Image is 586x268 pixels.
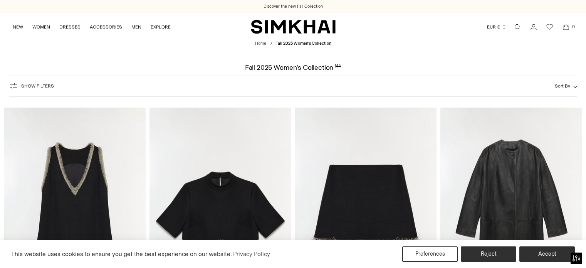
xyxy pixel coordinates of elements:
span: Fall 2025 Women's Collection [275,41,331,46]
a: SIMKHAI [251,19,336,34]
button: EUR € [487,19,507,35]
a: Open search modal [510,19,525,35]
a: Wishlist [542,19,557,35]
a: Home [255,41,266,46]
a: MEN [131,19,141,35]
span: Sort By [555,83,570,89]
a: ACCESSORIES [90,19,122,35]
span: Show Filters [21,83,54,89]
span: This website uses cookies to ensure you get the best experience on our website. [11,250,232,258]
a: EXPLORE [151,19,171,35]
button: Accept [519,246,575,262]
a: Discover the new Fall Collection [264,3,323,10]
a: WOMEN [32,19,50,35]
button: Reject [461,246,516,262]
a: NEW [13,19,23,35]
button: Show Filters [9,80,54,92]
a: Open cart modal [558,19,574,35]
button: Sort By [555,82,577,90]
nav: breadcrumbs [255,40,331,47]
a: Go to the account page [526,19,541,35]
span: 0 [570,23,577,30]
h1: Fall 2025 Women's Collection [245,64,341,71]
button: Preferences [402,246,458,262]
a: DRESSES [59,19,81,35]
a: Privacy Policy (opens in a new tab) [232,248,271,260]
div: 144 [334,64,341,71]
div: / [270,40,272,47]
